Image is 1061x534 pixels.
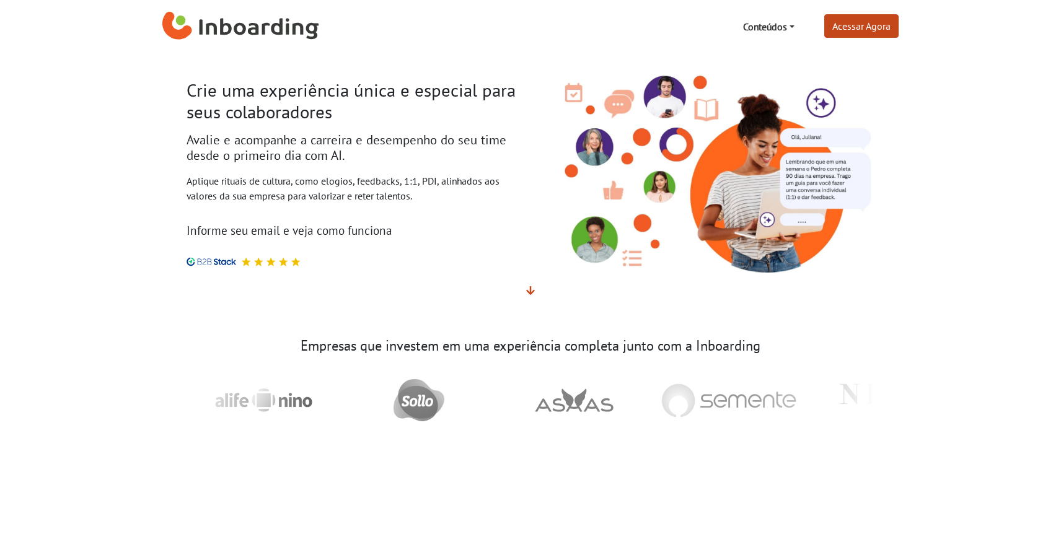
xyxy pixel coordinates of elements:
[187,173,521,203] p: Aplique rituais de cultura, como elogios, feedbacks, 1:1, PDI, alinhados aos valores da sua empre...
[526,284,535,297] span: Veja mais detalhes abaixo
[236,257,301,266] div: Avaliação 5 estrelas no B2B Stack
[187,223,521,237] h3: Informe seu email e veja como funciona
[371,369,441,431] img: Sollo Brasil
[187,338,874,354] h3: Empresas que investem em uma experiência completa junto com a Inboarding
[639,373,794,427] img: Semente Negocios
[738,14,799,39] a: Conteúdos
[187,257,236,266] img: B2B Stack logo
[241,257,251,266] img: Avaliação 5 estrelas no B2B Stack
[540,53,874,278] img: Inboarding - Rutuais de Cultura com Inteligência Ariticial. Feedback, conversas 1:1, PDI.
[187,133,521,164] h2: Avalie e acompanhe a carreira e desempenho do seu time desde o primeiro dia com AI.
[278,257,288,266] img: Avaliação 5 estrelas no B2B Stack
[187,80,521,123] h1: Crie uma experiência única e especial para seus colaboradores
[266,257,276,266] img: Avaliação 5 estrelas no B2B Stack
[512,379,610,422] img: Asaas
[186,369,317,431] img: Alife Nino
[253,257,263,266] img: Avaliação 5 estrelas no B2B Stack
[162,8,319,45] img: Inboarding Home
[824,14,899,38] a: Acessar Agora
[291,257,301,266] img: Avaliação 5 estrelas no B2B Stack
[162,5,319,48] a: Inboarding Home Page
